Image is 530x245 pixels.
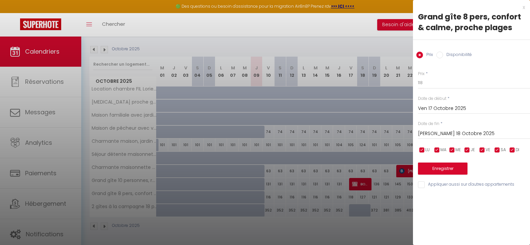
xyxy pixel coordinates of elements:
[425,147,430,153] span: LU
[413,3,525,11] div: x
[418,11,525,33] div: Grand gîte 8 pers, confort & calme, proche plages
[486,147,490,153] span: VE
[501,147,506,153] span: SA
[516,147,519,153] span: DI
[418,96,446,102] label: Date de début
[418,71,425,77] label: Prix
[418,163,467,175] button: Enregistrer
[455,147,461,153] span: ME
[423,52,433,59] label: Prix
[440,147,446,153] span: MA
[470,147,475,153] span: JE
[418,121,439,127] label: Date de fin
[443,52,472,59] label: Disponibilité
